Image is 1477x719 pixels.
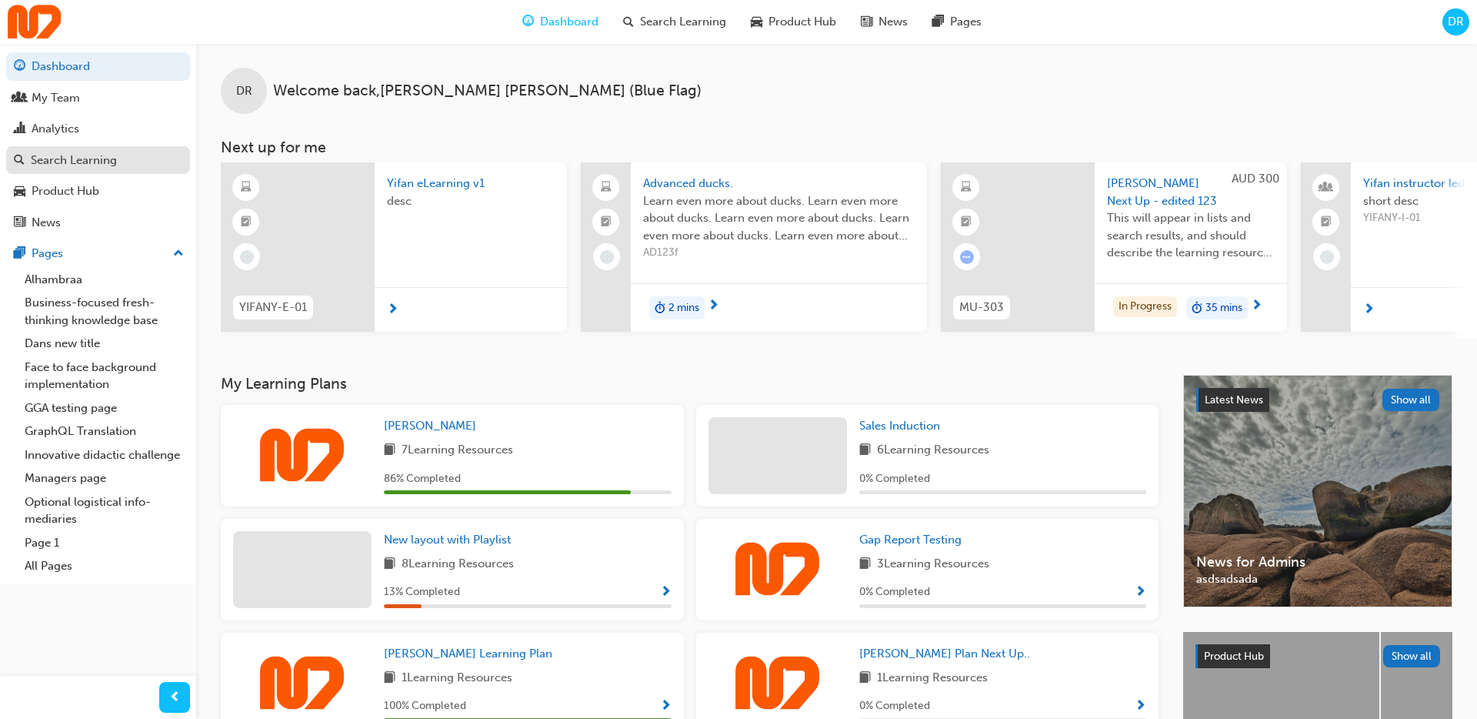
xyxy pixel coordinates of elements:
[384,647,552,660] span: [PERSON_NAME] Learning Plan
[643,192,915,245] span: Learn even more about ducks. Learn even more about ducks. Learn even more about ducks. Learn even...
[387,192,555,210] span: desc
[18,332,190,356] a: Dans new title
[660,583,672,602] button: Show Progress
[932,12,944,32] span: pages-icon
[18,490,190,531] a: Optional logistical info-mediaries
[1363,303,1375,317] span: next-icon
[240,250,254,264] span: learningRecordVerb_NONE-icon
[643,244,915,262] span: AD123f
[861,12,872,32] span: news-icon
[18,531,190,555] a: Page 1
[1232,172,1279,186] span: AUD 300
[6,177,190,206] a: Product Hub
[859,531,968,549] a: Gap Report Testing
[14,60,25,74] span: guage-icon
[14,216,25,230] span: news-icon
[879,13,908,31] span: News
[859,417,946,435] a: Sales Induction
[859,645,1036,663] a: [PERSON_NAME] Plan Next Up..
[32,120,79,138] div: Analytics
[18,268,190,292] a: Alhambraa
[600,250,614,264] span: learningRecordVerb_NONE-icon
[1205,299,1242,317] span: 35 mins
[960,250,974,264] span: learningRecordVerb_ATTEMPT-icon
[859,647,1030,660] span: [PERSON_NAME] Plan Next Up..
[18,443,190,467] a: Innovative didactic challenge
[660,586,672,600] span: Show Progress
[14,185,25,199] span: car-icon
[950,13,982,31] span: Pages
[1135,700,1146,714] span: Show Progress
[14,247,25,261] span: pages-icon
[402,441,513,460] span: 7 Learning Resources
[221,375,1159,393] h3: My Learning Plans
[581,162,927,332] a: Advanced ducks.Learn even more about ducks. Learn even more about ducks. Learn even more about du...
[384,419,476,433] span: [PERSON_NAME]
[859,584,930,601] span: 0 % Completed
[1113,296,1177,317] div: In Progress
[643,175,915,192] span: Advanced ducks.
[384,584,460,601] span: 13 % Completed
[849,6,920,38] a: news-iconNews
[8,5,62,39] img: Trak
[260,428,345,483] img: Trak
[239,299,307,316] span: YIFANY-E-01
[668,299,699,317] span: 2 mins
[384,555,395,574] span: book-icon
[18,396,190,420] a: GGA testing page
[655,298,665,318] span: duration-icon
[961,212,972,232] span: booktick-icon
[31,152,117,169] div: Search Learning
[384,669,395,688] span: book-icon
[877,555,989,574] span: 3 Learning Resources
[877,669,988,688] span: 1 Learning Resources
[660,697,672,716] button: Show Progress
[6,52,190,81] a: Dashboard
[961,178,972,198] span: learningResourceType_ELEARNING-icon
[14,122,25,136] span: chart-icon
[1320,250,1334,264] span: learningRecordVerb_NONE-icon
[660,700,672,714] span: Show Progress
[959,299,1004,316] span: MU-303
[402,555,514,574] span: 8 Learning Resources
[540,13,598,31] span: Dashboard
[6,239,190,268] button: Pages
[1204,650,1264,663] span: Product Hub
[1135,697,1146,716] button: Show Progress
[1183,375,1452,607] a: Latest NewsShow allNews for Adminsasdsadsada
[1107,209,1275,262] span: This will appear in lists and search results, and should describe the learning resource in 200 ch...
[236,82,252,100] span: DR
[1135,583,1146,602] button: Show Progress
[6,84,190,112] a: My Team
[1382,389,1440,411] button: Show all
[387,175,555,192] span: Yifan eLearning v1
[1442,8,1469,35] button: DR
[859,470,930,488] span: 0 % Completed
[859,419,940,433] span: Sales Induction
[32,89,80,107] div: My Team
[384,441,395,460] span: book-icon
[221,162,567,332] a: YIFANY-E-01Yifan eLearning v1desc
[241,212,252,232] span: booktick-icon
[32,182,99,200] div: Product Hub
[510,6,611,38] a: guage-iconDashboard
[384,531,517,549] a: New layout with Playlist
[273,82,702,100] span: Welcome back , [PERSON_NAME] [PERSON_NAME] (Blue Flag)
[18,291,190,332] a: Business-focused fresh-thinking knowledge base
[1192,298,1202,318] span: duration-icon
[1251,299,1262,313] span: next-icon
[1321,212,1332,232] span: booktick-icon
[859,555,871,574] span: book-icon
[522,12,534,32] span: guage-icon
[735,542,820,597] img: Trak
[18,420,190,443] a: GraphQL Translation
[32,214,61,232] div: News
[769,13,836,31] span: Product Hub
[32,245,63,263] div: Pages
[1107,175,1275,209] span: [PERSON_NAME] Next Up - edited 123
[601,212,612,232] span: booktick-icon
[640,13,726,31] span: Search Learning
[738,6,849,38] a: car-iconProduct Hub
[18,554,190,578] a: All Pages
[859,697,930,715] span: 0 % Completed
